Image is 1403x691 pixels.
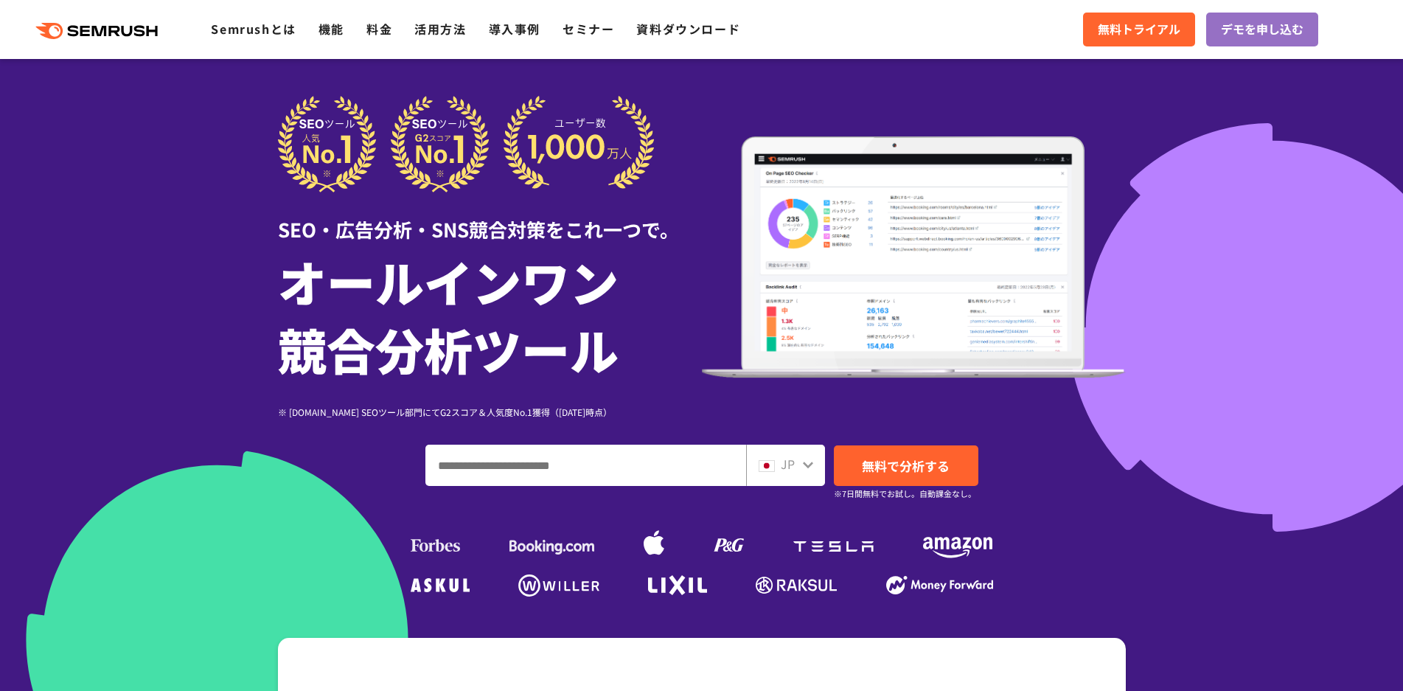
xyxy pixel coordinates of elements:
[318,20,344,38] a: 機能
[834,487,976,501] small: ※7日間無料でお試し。自動課金なし。
[781,455,795,473] span: JP
[426,445,745,485] input: ドメイン、キーワードまたはURLを入力してください
[1098,20,1180,39] span: 無料トライアル
[636,20,740,38] a: 資料ダウンロード
[278,192,702,243] div: SEO・広告分析・SNS競合対策をこれ一つで。
[278,247,702,383] h1: オールインワン 競合分析ツール
[862,456,950,475] span: 無料で分析する
[1083,13,1195,46] a: 無料トライアル
[1206,13,1318,46] a: デモを申し込む
[834,445,978,486] a: 無料で分析する
[366,20,392,38] a: 料金
[278,405,702,419] div: ※ [DOMAIN_NAME] SEOツール部門にてG2スコア＆人気度No.1獲得（[DATE]時点）
[1221,20,1303,39] span: デモを申し込む
[489,20,540,38] a: 導入事例
[563,20,614,38] a: セミナー
[211,20,296,38] a: Semrushとは
[414,20,466,38] a: 活用方法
